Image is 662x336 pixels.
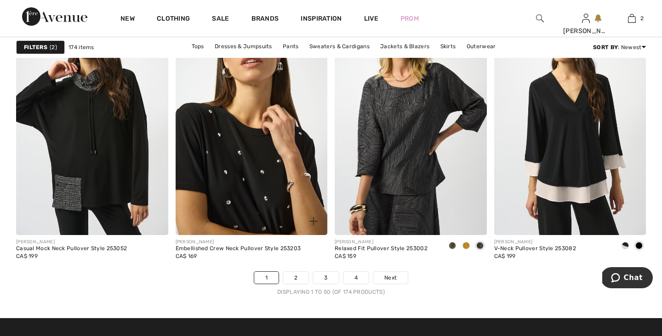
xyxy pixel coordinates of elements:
a: Embellished Crew Neck Pullover Style 253203. Black [176,7,328,235]
div: [PERSON_NAME] [335,239,428,246]
a: Sweaters & Cardigans [305,40,374,52]
img: plus_v2.svg [309,217,318,225]
div: [PERSON_NAME] [563,26,608,36]
a: Tops [187,40,209,52]
span: 2 [640,14,644,22]
a: 4 [343,272,369,284]
div: Medallion [459,239,473,254]
span: 2 [50,43,57,51]
img: 1ère Avenue [22,7,87,26]
span: 174 items [68,43,94,51]
div: Avocado [445,239,459,254]
a: Prom [400,14,419,23]
div: Black [473,239,487,254]
iframe: Opens a widget where you can chat to one of our agents [602,267,653,290]
a: Clothing [157,15,190,24]
img: My Bag [628,13,636,24]
a: 2 [283,272,308,284]
span: CA$ 169 [176,253,197,259]
a: Jackets & Blazers [376,40,434,52]
div: [PERSON_NAME] [494,239,576,246]
img: Casual Mock Neck Pullover Style 253052. Black/Grey [16,7,168,235]
a: Outerwear [462,40,501,52]
a: New [120,15,135,24]
div: [PERSON_NAME] [176,239,301,246]
a: Dresses & Jumpsuits [210,40,277,52]
div: Black/moonstone [632,239,646,254]
span: CA$ 159 [335,253,356,259]
span: CA$ 199 [494,253,516,259]
div: Relaxed Fit Pullover Style 253002 [335,246,428,252]
a: Live [364,14,378,23]
a: 3 [313,272,338,284]
div: : Newest [593,43,646,51]
div: Casual Mock Neck Pullover Style 253052 [16,246,127,252]
span: CA$ 199 [16,253,38,259]
img: V-Neck Pullover Style 253082. Black/moonstone [494,7,646,235]
a: Sign In [582,14,590,22]
a: Pants [278,40,303,52]
img: Relaxed Fit Pullover Style 253002. Black [335,7,487,235]
img: My Info [582,13,590,24]
div: Embellished Crew Neck Pullover Style 253203 [176,246,301,252]
img: search the website [536,13,544,24]
strong: Sort By [593,44,618,50]
a: Sale [212,15,229,24]
nav: Page navigation [16,271,646,296]
span: Inspiration [301,15,342,24]
a: Brands [251,15,279,24]
strong: Filters [24,43,47,51]
div: [PERSON_NAME] [16,239,127,246]
a: Next [373,272,408,284]
a: 2 [609,13,654,24]
div: Displaying 1 to 50 (of 174 products) [16,288,646,296]
div: V-Neck Pullover Style 253082 [494,246,576,252]
a: Skirts [436,40,461,52]
span: Next [384,274,397,282]
a: 1 [254,272,279,284]
div: Black/Off White [618,239,632,254]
